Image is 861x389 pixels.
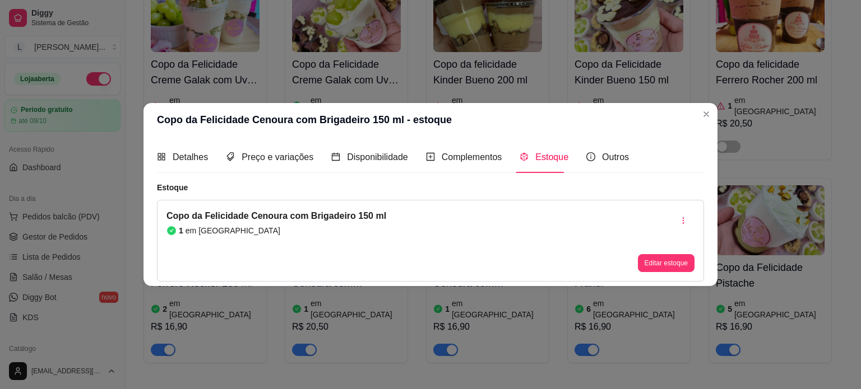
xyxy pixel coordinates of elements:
[520,152,529,161] span: code-sandbox
[602,152,629,162] span: Outros
[535,152,568,162] span: Estoque
[143,103,717,137] header: Copo da Felicidade Cenoura com Brigadeiro 150 ml - estoque
[179,225,183,236] article: 1
[697,105,715,123] button: Close
[347,152,408,162] span: Disponibilidade
[638,254,695,272] button: Editar estoque
[186,225,280,236] article: em [GEOGRAPHIC_DATA]
[157,152,166,161] span: appstore
[226,152,235,161] span: tags
[242,152,313,162] span: Preço e variações
[166,209,386,223] article: Copo da Felicidade Cenoura com Brigadeiro 150 ml
[586,152,595,161] span: info-circle
[157,182,704,193] article: Estoque
[426,152,435,161] span: plus-square
[173,152,208,162] span: Detalhes
[442,152,502,162] span: Complementos
[331,152,340,161] span: calendar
